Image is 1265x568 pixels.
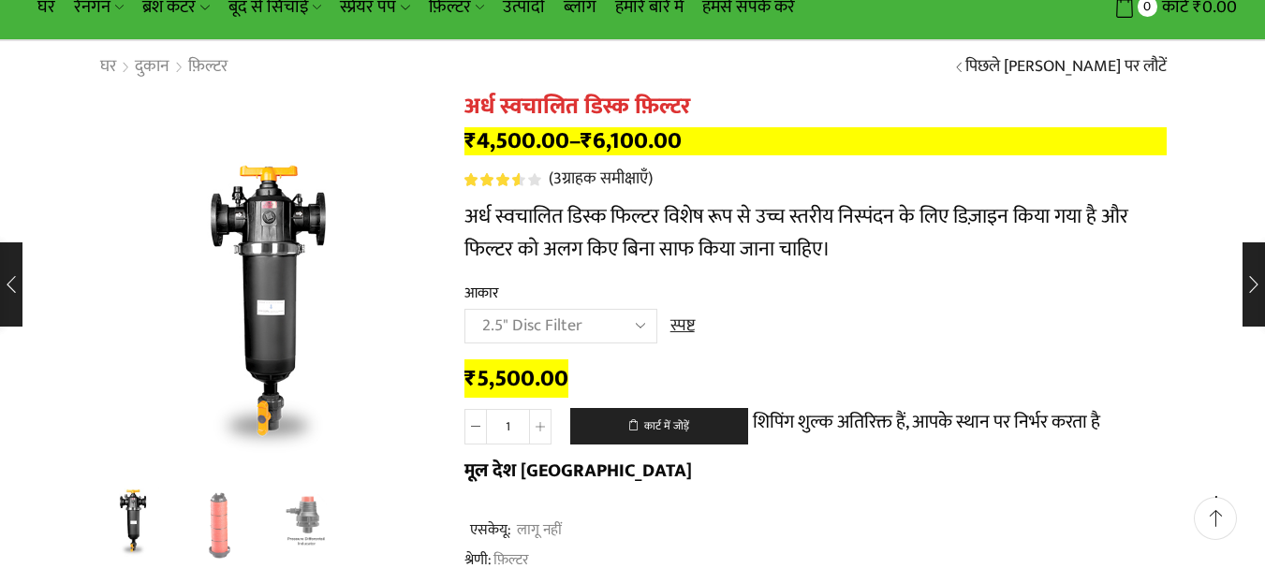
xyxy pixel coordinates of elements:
[134,55,170,80] a: दुकान
[569,122,581,160] font: –
[670,314,695,339] a: विकल्प साफ़ करें
[549,165,553,193] font: (
[188,52,228,80] font: फ़िल्टर
[99,55,228,80] nav: ब्रेडक्रम्ब
[181,487,258,564] a: डिस्क-फ़िल्टर
[464,199,1128,267] font: अर्ध स्वचालित डिस्क फिल्टर विशेष रूप से उच्च स्तरीय निस्पंदन के लिए डिज़ाइन किया गया है और फिल्टर...
[965,52,1167,80] font: पिछले [PERSON_NAME] पर लौटें
[644,417,689,435] font: कार्ट में जोड़ें
[464,455,692,487] font: मूल देश [GEOGRAPHIC_DATA]
[95,487,172,561] li: 1 / 3
[187,55,228,80] a: फ़िल्टर
[753,406,1100,438] font: शिपिंग शुल्क अतिरिक्त हैं, आपके स्थान पर निर्भर करता है
[477,122,569,160] font: 4,500.00
[593,122,682,160] font: 6,100.00
[553,165,562,193] font: 3
[99,140,436,477] div: 1 / 3
[514,517,562,542] font: लागू नहीं
[464,359,477,398] font: ₹
[268,487,346,561] li: 3 / 3
[100,52,116,80] font: घर
[581,122,593,160] font: ₹
[549,167,653,192] a: (3ग्राहक समीक्षाएँ)
[487,409,529,444] input: उत्पाद गुणवत्ता
[570,408,748,445] button: कार्ट में जोड़ें
[99,55,117,80] a: घर
[181,487,258,561] li: 2 / 3
[95,484,172,561] img: अर्ध स्वचालित डिस्क फ़िल्टर
[477,359,568,398] font: 5,500.00
[965,55,1167,80] a: पिछले [PERSON_NAME] पर लौटें
[135,52,169,80] font: दुकान
[464,88,690,125] font: अर्ध स्वचालित डिस्क फ़िल्टर
[464,281,499,305] font: आकार
[670,312,695,340] font: स्पष्ट
[268,487,346,564] a: दबाव-प्रशिक्षक
[562,165,653,193] font: ग्राहक समीक्षाएँ)
[464,122,477,160] font: ₹
[467,517,511,542] font: एसकेयू:
[464,173,540,186] div: 5 में से 3.67 रेटिंग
